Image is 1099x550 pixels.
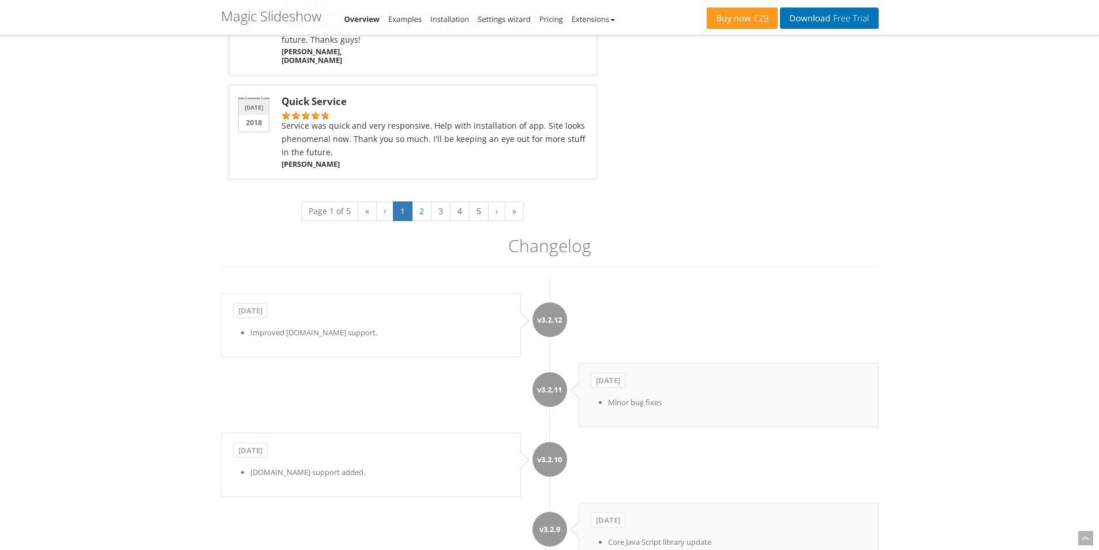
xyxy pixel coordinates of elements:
p: [PERSON_NAME] [282,160,587,169]
h2: Changelog [221,236,879,255]
a: DownloadFree Trial [780,8,878,29]
a: Overview [344,14,380,24]
p: [PERSON_NAME], [282,47,587,65]
li: Minor bug fixes [608,396,867,409]
a: Extensions [572,14,615,24]
b: [DATE] [233,443,268,458]
b: [DATE] [591,373,625,388]
div: Quick Service [282,95,587,108]
span: £29 [751,14,769,23]
a: 1 [393,201,412,221]
a: Buy now£29 [707,8,778,29]
li: Core Java Script library update [608,536,867,549]
span: [DATE] [239,99,269,115]
div: v3.2.10 [532,442,567,477]
a: 5 [469,201,489,221]
div: v3.2.9 [532,512,567,547]
a: Settings wizard [478,14,531,24]
b: [DATE] [591,512,625,527]
span: 2018 [239,115,269,132]
li: [DOMAIN_NAME] support added. [250,466,509,479]
span: [DOMAIN_NAME] [282,56,587,65]
a: Installation [430,14,469,24]
li: Improved [DOMAIN_NAME] support. [250,326,509,339]
a: › [488,201,505,221]
div: Service was quick and very responsive. Help with installation of app. Site looks phenomenal now. ... [282,119,587,159]
a: Pricing [539,14,563,24]
b: [DATE] [233,303,268,318]
a: Page 1 of 5 [301,201,358,221]
span: Free Trial [830,14,869,23]
a: 4 [450,201,470,221]
div: v3.2.12 [532,302,567,337]
a: 2 [412,201,432,221]
a: » [505,201,524,221]
a: « [358,201,377,221]
a: Examples [388,14,422,24]
a: ‹ [376,201,393,221]
h1: Magic Slideshow [221,9,321,24]
div: v3.2.11 [532,372,567,407]
a: 3 [431,201,451,221]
